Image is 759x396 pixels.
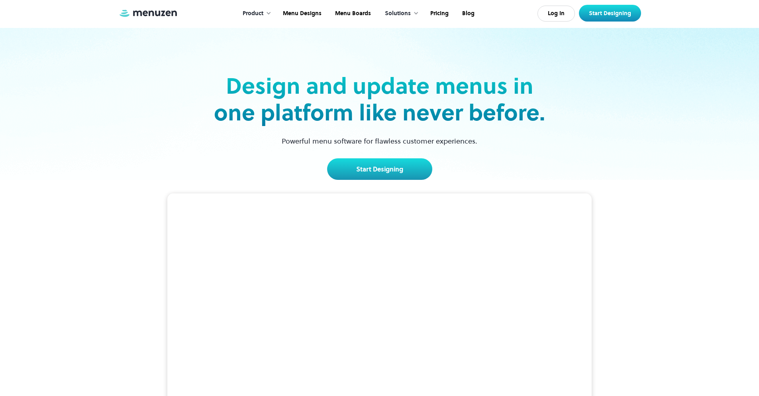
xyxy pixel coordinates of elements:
[537,6,575,22] a: Log In
[385,9,411,18] div: Solutions
[327,158,432,180] a: Start Designing
[328,1,377,26] a: Menu Boards
[272,136,487,146] p: Powerful menu software for flawless customer experiences.
[235,1,275,26] div: Product
[212,73,548,126] h2: Design and update menus in one platform like never before.
[423,1,455,26] a: Pricing
[275,1,328,26] a: Menu Designs
[455,1,481,26] a: Blog
[579,5,641,22] a: Start Designing
[243,9,263,18] div: Product
[377,1,423,26] div: Solutions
